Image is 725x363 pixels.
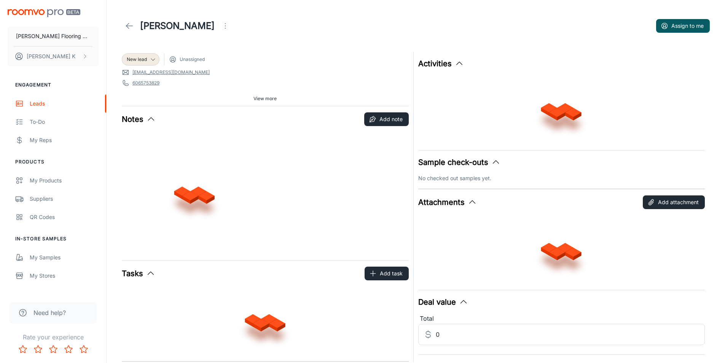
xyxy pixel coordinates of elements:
[15,342,30,357] button: Rate 1 star
[365,267,409,280] button: Add task
[418,58,464,69] button: Activities
[643,195,705,209] button: Add attachment
[76,342,91,357] button: Rate 5 star
[180,56,205,63] span: Unassigned
[218,18,233,34] button: Open menu
[127,56,147,63] span: New lead
[30,253,99,262] div: My Samples
[30,342,46,357] button: Rate 2 star
[656,19,710,33] button: Assign to me
[250,93,280,104] button: View more
[8,9,80,17] img: Roomvo PRO Beta
[132,80,159,86] a: 6065753829
[122,53,159,66] div: New lead
[16,32,90,40] p: [PERSON_NAME] Flooring Center Inc
[30,213,99,221] div: QR Codes
[418,197,477,208] button: Attachments
[46,342,61,357] button: Rate 3 star
[8,46,99,66] button: [PERSON_NAME] K
[30,118,99,126] div: To-do
[30,99,99,108] div: Leads
[418,174,705,182] p: No checked out samples yet.
[418,314,705,324] div: Total
[418,157,500,168] button: Sample check-outs
[364,112,409,126] button: Add note
[122,268,155,279] button: Tasks
[436,324,705,345] input: Estimated deal value
[30,272,99,280] div: My Stores
[132,69,210,76] a: [EMAIL_ADDRESS][DOMAIN_NAME]
[27,52,75,61] p: [PERSON_NAME] K
[30,195,99,203] div: Suppliers
[418,296,468,308] button: Deal value
[6,333,100,342] p: Rate your experience
[140,19,215,33] h1: [PERSON_NAME]
[253,95,277,102] span: View more
[30,176,99,185] div: My Products
[33,308,66,317] span: Need help?
[122,114,156,125] button: Notes
[61,342,76,357] button: Rate 4 star
[30,136,99,144] div: My Reps
[8,26,99,46] button: [PERSON_NAME] Flooring Center Inc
